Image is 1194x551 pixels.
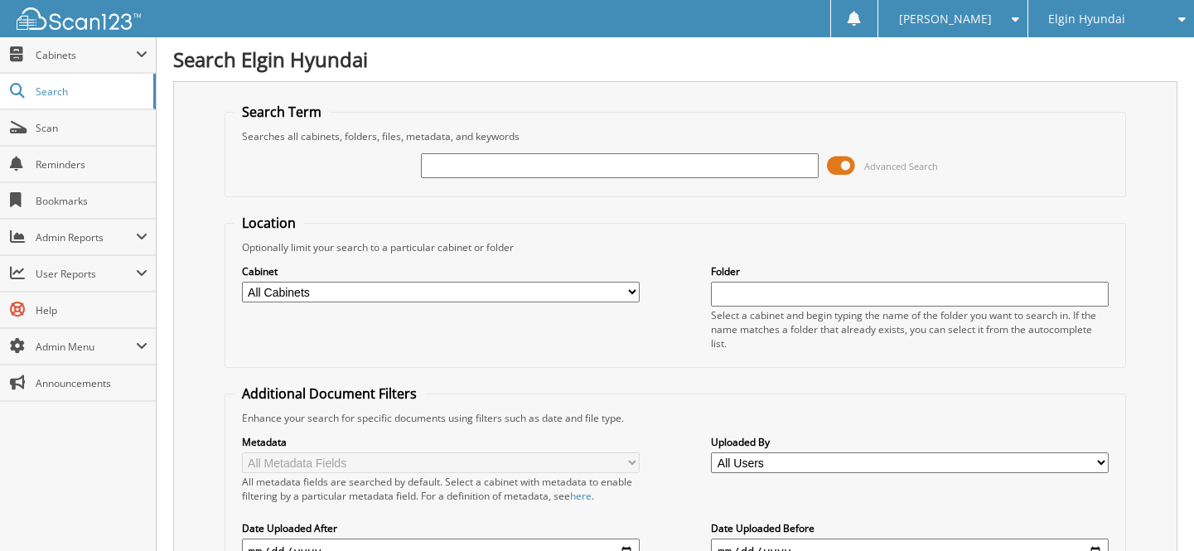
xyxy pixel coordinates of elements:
iframe: Chat Widget [1111,471,1194,551]
div: Searches all cabinets, folders, files, metadata, and keywords [234,129,1118,143]
label: Date Uploaded After [242,521,640,535]
span: Cabinets [36,48,136,62]
span: Help [36,303,147,317]
label: Uploaded By [711,435,1109,449]
span: Scan [36,121,147,135]
span: Advanced Search [864,160,938,172]
label: Metadata [242,435,640,449]
span: Announcements [36,376,147,390]
span: Admin Menu [36,340,136,354]
legend: Location [234,214,304,232]
span: Search [36,85,145,99]
span: [PERSON_NAME] [899,14,992,24]
h1: Search Elgin Hyundai [173,46,1177,73]
legend: Additional Document Filters [234,384,425,403]
div: Optionally limit your search to a particular cabinet or folder [234,240,1118,254]
div: Select a cabinet and begin typing the name of the folder you want to search in. If the name match... [711,308,1109,350]
div: All metadata fields are searched by default. Select a cabinet with metadata to enable filtering b... [242,475,640,503]
span: Elgin Hyundai [1048,14,1125,24]
a: here [570,489,592,503]
span: Bookmarks [36,194,147,208]
label: Folder [711,264,1109,278]
span: User Reports [36,267,136,281]
legend: Search Term [234,103,330,121]
img: scan123-logo-white.svg [17,7,141,30]
span: Reminders [36,157,147,172]
label: Cabinet [242,264,640,278]
div: Enhance your search for specific documents using filters such as date and file type. [234,411,1118,425]
label: Date Uploaded Before [711,521,1109,535]
span: Admin Reports [36,230,136,244]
